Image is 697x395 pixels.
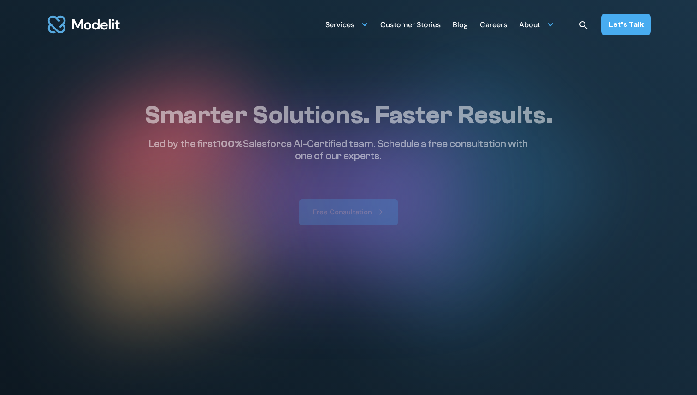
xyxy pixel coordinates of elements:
[217,138,243,150] span: 100%
[453,15,468,33] a: Blog
[519,17,540,35] div: About
[144,138,532,162] p: Led by the first Salesforce AI-Certified team. Schedule a free consultation with one of our experts.
[376,208,384,216] img: arrow right
[46,10,122,39] a: home
[46,10,122,39] img: modelit logo
[453,17,468,35] div: Blog
[601,14,651,35] a: Let’s Talk
[608,19,644,29] div: Let’s Talk
[480,15,507,33] a: Careers
[519,15,554,33] div: About
[313,207,372,217] div: Free Consultation
[325,17,354,35] div: Services
[380,17,441,35] div: Customer Stories
[380,15,441,33] a: Customer Stories
[144,100,553,130] h1: Smarter Solutions. Faster Results.
[325,15,368,33] div: Services
[299,199,398,225] a: Free Consultation
[480,17,507,35] div: Careers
